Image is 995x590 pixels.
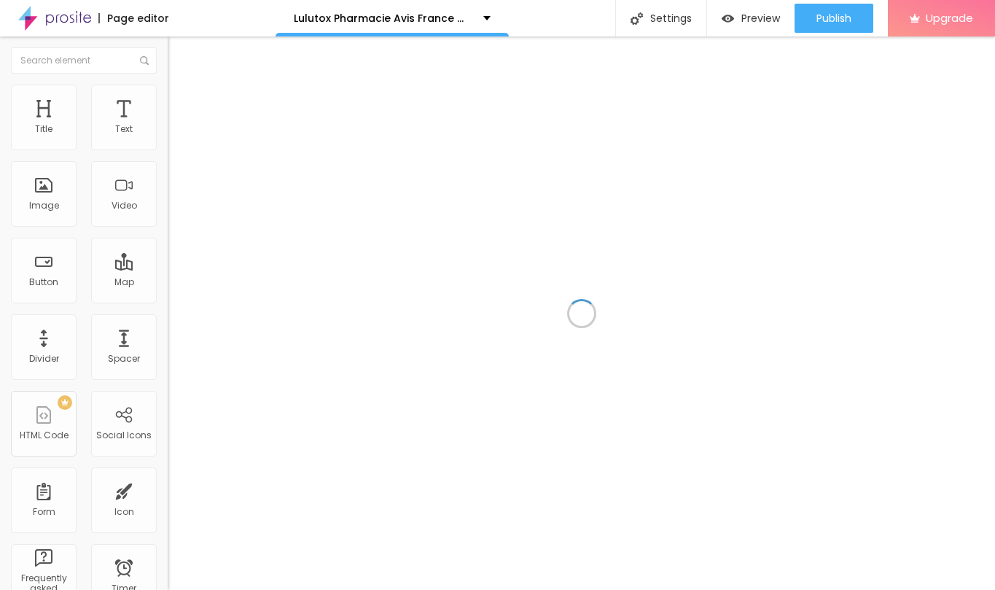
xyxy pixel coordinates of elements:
span: Preview [741,12,780,24]
img: view-1.svg [722,12,734,25]
span: Upgrade [926,12,973,24]
button: Publish [795,4,873,33]
img: Icone [631,12,643,25]
div: Image [29,201,59,211]
div: Map [114,277,134,287]
div: Title [35,124,52,134]
div: Icon [114,507,134,517]
button: Preview [707,4,795,33]
div: Divider [29,354,59,364]
div: Page editor [98,13,169,23]
div: Text [115,124,133,134]
input: Search element [11,47,157,74]
span: Publish [816,12,851,24]
div: Video [112,201,137,211]
div: Social Icons [96,430,152,440]
p: Lulutox Pharmacie Avis France We Tested It For 90 Days "How To Buy" [294,13,472,23]
img: Icone [140,56,149,65]
div: HTML Code [20,430,69,440]
div: Spacer [108,354,140,364]
div: Form [33,507,55,517]
div: Button [29,277,58,287]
